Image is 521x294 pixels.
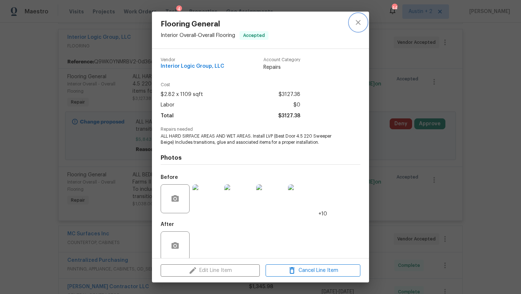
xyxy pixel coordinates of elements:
span: Cost [161,83,300,87]
span: Total [161,111,174,121]
button: Cancel Line Item [266,264,360,277]
span: Cancel Line Item [268,266,358,275]
span: Repairs needed [161,127,360,132]
span: Interior Overall - Overall Flooring [161,33,235,38]
span: +10 [318,210,327,218]
span: ALL HARD SIRFACE AREAS AND WET AREAS. Install LVP (Best Door 4.5 220 Sweeper Beige) Includes tran... [161,133,340,146]
span: $2.82 x 1109 sqft [161,89,203,100]
span: Interior Logic Group, LLC [161,64,224,69]
div: 44 [392,4,397,12]
span: $3127.38 [279,89,300,100]
span: $0 [293,100,300,110]
span: Repairs [263,64,300,71]
h5: Before [161,175,178,180]
span: Labor [161,100,174,110]
h5: After [161,222,174,227]
span: $3127.38 [278,111,300,121]
span: Account Category [263,58,300,62]
span: Vendor [161,58,224,62]
h4: Photos [161,154,360,161]
button: close [350,14,367,31]
span: Accepted [240,32,268,39]
span: Flooring General [161,20,268,28]
div: 4 [176,5,182,13]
